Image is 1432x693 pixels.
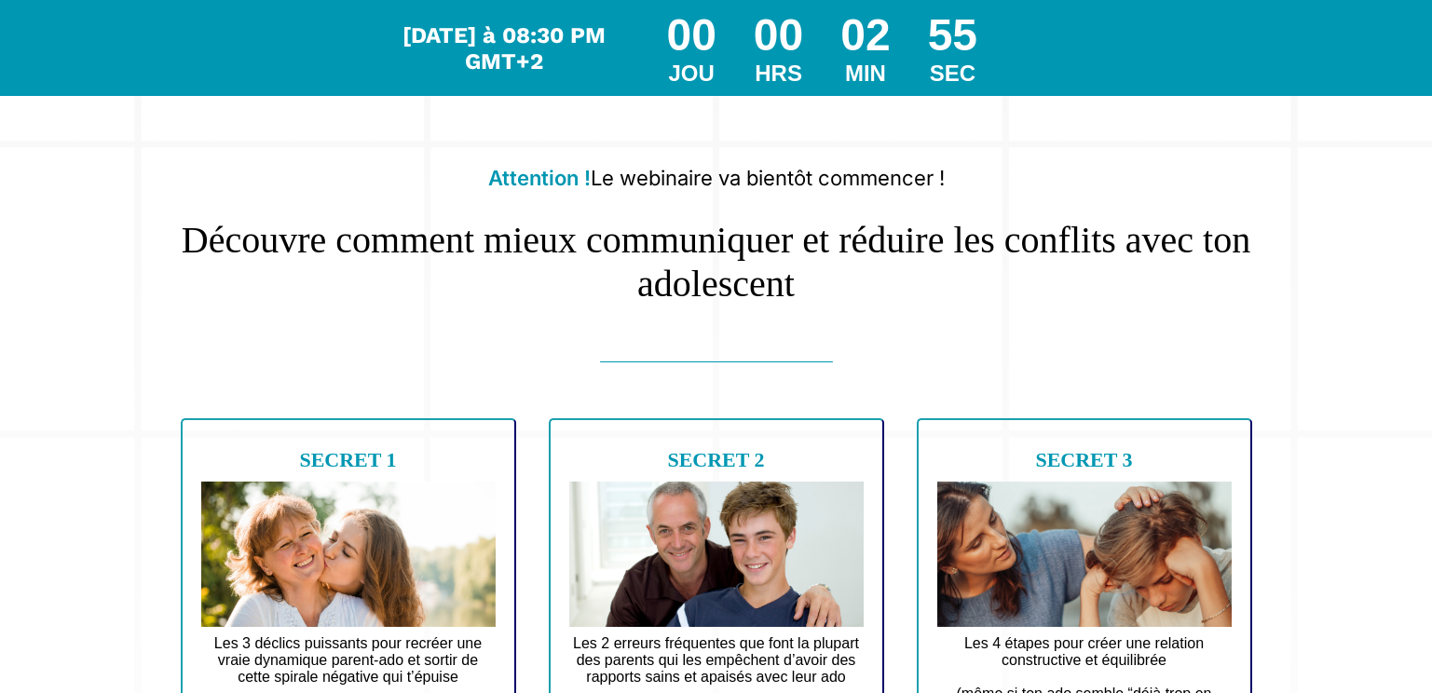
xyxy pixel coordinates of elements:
div: JOU [666,61,716,87]
div: 00 [754,9,803,61]
img: d70f9ede54261afe2763371d391305a3_Design_sans_titre_4.jpg [201,482,496,627]
b: SECRET 1 [299,448,396,471]
div: MIN [840,61,890,87]
div: SEC [928,61,977,87]
span: [DATE] à 08:30 PM GMT+2 [402,22,606,75]
div: Le webinar commence dans... [398,22,610,75]
b: SECRET 3 [1035,448,1132,471]
div: HRS [754,61,803,87]
img: 6e5ea48f4dd0521e46c6277ff4d310bb_Design_sans_titre_5.jpg [937,482,1232,627]
div: 00 [666,9,716,61]
img: 774e71fe38cd43451293438b60a23fce_Design_sans_titre_1.jpg [569,482,864,627]
h2: Le webinaire va bientôt commencer ! [171,156,1262,199]
b: SECRET 2 [667,448,764,471]
b: Attention ! [488,166,591,190]
div: 55 [928,9,977,61]
div: 02 [840,9,890,61]
h1: Découvre comment mieux communiquer et réduire les conflits avec ton adolescent [171,199,1262,306]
